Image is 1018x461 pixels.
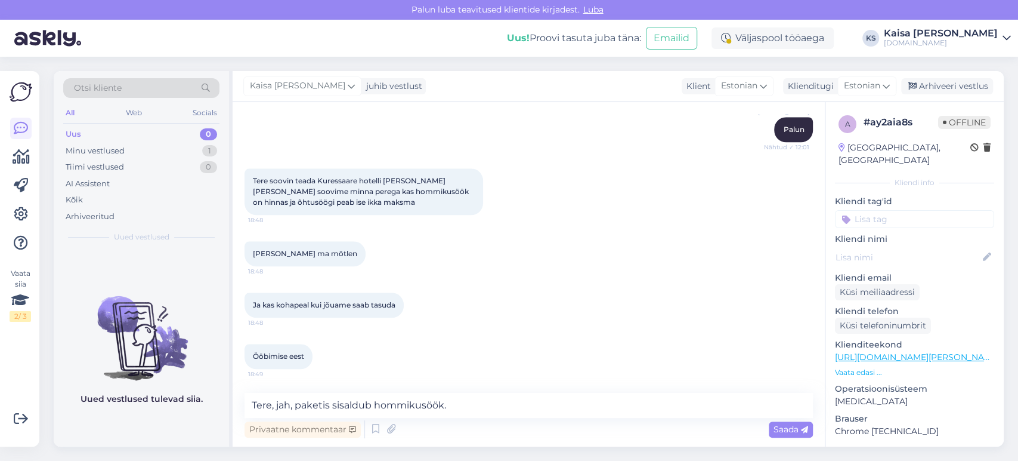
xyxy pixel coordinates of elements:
[783,80,834,93] div: Klienditugi
[10,311,31,322] div: 2 / 3
[835,233,994,245] p: Kliendi nimi
[773,424,808,435] span: Saada
[646,27,697,50] button: Emailid
[81,393,203,405] p: Uued vestlused tulevad siia.
[901,78,993,94] div: Arhiveeri vestlus
[682,80,711,93] div: Klient
[10,268,31,322] div: Vaata siia
[66,194,83,206] div: Kõik
[361,80,422,93] div: juhib vestlust
[835,425,994,438] p: Chrome [TECHNICAL_ID]
[245,393,813,418] textarea: Tere, jah, paketis sisaldub hommikusöök.
[114,232,169,242] span: Uued vestlused
[835,177,994,188] div: Kliendi info
[835,413,994,425] p: Brauser
[721,79,757,93] span: Estonian
[835,305,994,318] p: Kliendi telefon
[862,30,879,47] div: KS
[10,81,32,103] img: Askly Logo
[74,82,122,94] span: Otsi kliente
[200,161,217,173] div: 0
[253,352,304,361] span: Ööbimise eest
[864,115,938,130] div: # ay2aia8s
[66,178,110,190] div: AI Assistent
[253,249,357,258] span: [PERSON_NAME] ma mõtlen
[54,275,229,382] img: No chats
[123,105,144,121] div: Web
[190,105,219,121] div: Socials
[938,116,991,129] span: Offline
[63,105,77,121] div: All
[507,31,641,45] div: Proovi tasuta juba täna:
[66,128,81,140] div: Uus
[66,145,125,157] div: Minu vestlused
[835,367,994,378] p: Vaata edasi ...
[835,195,994,208] p: Kliendi tag'id
[884,38,998,48] div: [DOMAIN_NAME]
[66,211,115,223] div: Arhiveeritud
[784,125,805,134] span: Palun
[507,32,530,44] b: Uus!
[66,161,124,173] div: Tiimi vestlused
[845,119,850,128] span: a
[711,27,834,49] div: Väljaspool tööaega
[835,383,994,395] p: Operatsioonisüsteem
[580,4,607,15] span: Luba
[835,284,920,300] div: Küsi meiliaadressi
[253,300,395,309] span: Ja kas kohapeal kui jõuame saab tasuda
[836,251,980,264] input: Lisa nimi
[250,79,345,93] span: Kaisa [PERSON_NAME]
[200,128,217,140] div: 0
[835,339,994,351] p: Klienditeekond
[835,395,994,408] p: [MEDICAL_DATA]
[835,272,994,284] p: Kliendi email
[245,422,361,438] div: Privaatne kommentaar
[884,29,1011,48] a: Kaisa [PERSON_NAME][DOMAIN_NAME]
[884,29,998,38] div: Kaisa [PERSON_NAME]
[253,176,471,207] span: Tere soovin teada Kuressaare hotelli [PERSON_NAME] [PERSON_NAME] soovime minna perega kas hommiku...
[248,216,293,225] span: 18:48
[844,79,880,93] span: Estonian
[838,142,970,167] div: [GEOGRAPHIC_DATA], [GEOGRAPHIC_DATA]
[764,143,809,152] span: Nähtud ✓ 12:01
[248,318,293,327] span: 18:48
[835,210,994,228] input: Lisa tag
[248,267,293,276] span: 18:48
[835,318,931,334] div: Küsi telefoninumbrit
[202,145,217,157] div: 1
[248,370,293,379] span: 18:49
